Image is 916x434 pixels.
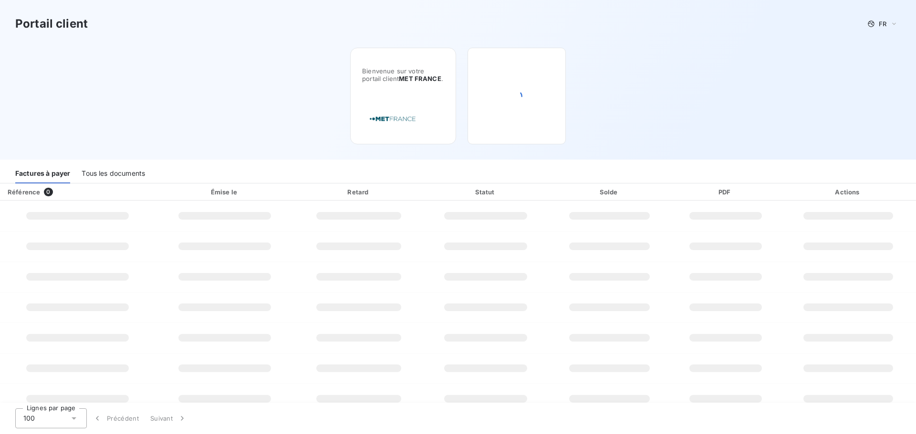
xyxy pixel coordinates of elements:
[145,408,193,428] button: Suivant
[82,163,145,183] div: Tous les documents
[157,187,293,197] div: Émise le
[399,75,441,82] span: MET FRANCE
[8,188,40,196] div: Référence
[425,187,547,197] div: Statut
[15,15,88,32] h3: Portail client
[23,414,35,423] span: 100
[362,105,423,132] img: Company logo
[551,187,669,197] div: Solde
[879,20,886,28] span: FR
[87,408,145,428] button: Précédent
[44,188,52,196] span: 0
[782,187,914,197] div: Actions
[15,163,70,183] div: Factures à payer
[297,187,421,197] div: Retard
[362,67,444,82] span: Bienvenue sur votre portail client .
[673,187,779,197] div: PDF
